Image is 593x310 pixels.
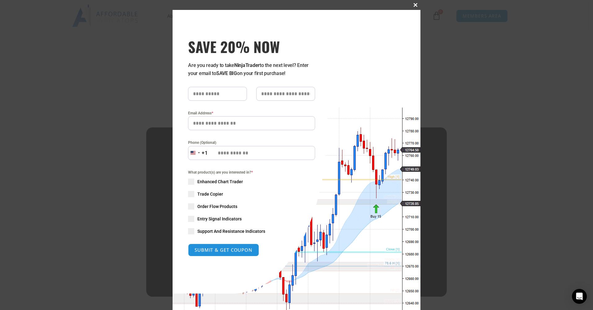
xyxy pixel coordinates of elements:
[188,38,315,55] span: SAVE 20% NOW
[197,228,265,234] span: Support And Resistance Indicators
[197,216,242,222] span: Entry Signal Indicators
[188,169,315,175] span: What product(s) are you interested in?
[197,191,223,197] span: Trade Copier
[188,139,315,146] label: Phone (Optional)
[188,244,259,256] button: SUBMIT & GET COUPON
[197,203,237,210] span: Order Flow Products
[188,110,315,116] label: Email Address
[188,228,315,234] label: Support And Resistance Indicators
[234,62,260,68] strong: NinjaTrader
[216,70,237,76] strong: SAVE BIG
[572,289,587,304] div: Open Intercom Messenger
[188,179,315,185] label: Enhanced Chart Trader
[188,61,315,77] p: Are you ready to take to the next level? Enter your email to on your first purchase!
[188,203,315,210] label: Order Flow Products
[202,149,208,157] div: +1
[197,179,243,185] span: Enhanced Chart Trader
[188,146,208,160] button: Selected country
[188,191,315,197] label: Trade Copier
[188,216,315,222] label: Entry Signal Indicators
